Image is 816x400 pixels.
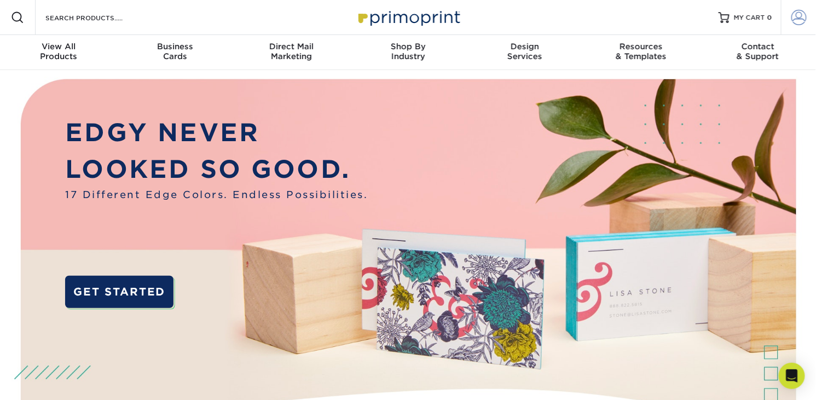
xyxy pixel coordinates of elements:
span: Business [117,42,233,51]
a: DesignServices [466,35,583,70]
span: Contact [699,42,816,51]
div: Cards [117,42,233,61]
div: Industry [350,42,466,61]
div: & Templates [583,42,699,61]
div: & Support [699,42,816,61]
span: Shop By [350,42,466,51]
a: Shop ByIndustry [350,35,466,70]
p: EDGY NEVER [65,114,368,151]
span: 17 Different Edge Colors. Endless Possibilities. [65,188,368,202]
a: Resources& Templates [583,35,699,70]
input: SEARCH PRODUCTS..... [44,11,151,24]
div: Services [466,42,583,61]
p: LOOKED SO GOOD. [65,151,368,188]
div: Marketing [233,42,350,61]
a: BusinessCards [117,35,233,70]
span: 0 [767,14,772,21]
img: Primoprint [354,5,463,29]
a: GET STARTED [65,276,173,308]
a: Direct MailMarketing [233,35,350,70]
span: Resources [583,42,699,51]
span: Design [466,42,583,51]
a: Contact& Support [699,35,816,70]
div: Open Intercom Messenger [779,363,805,389]
span: Direct Mail [233,42,350,51]
span: MY CART [734,13,765,22]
